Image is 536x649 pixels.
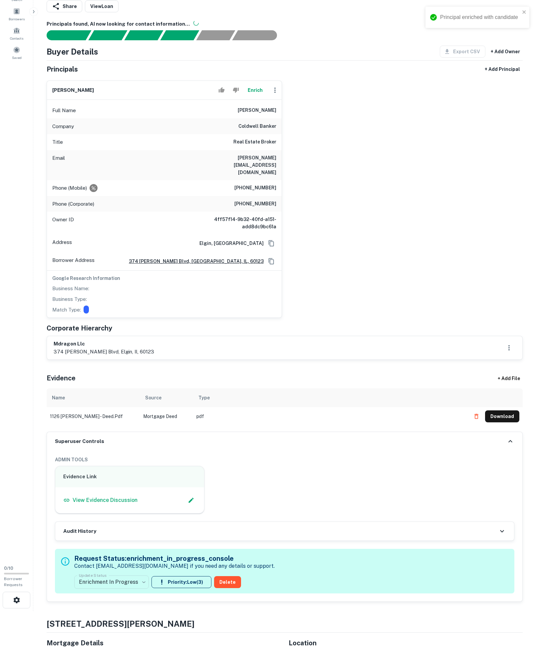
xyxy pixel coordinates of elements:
button: Download [485,410,519,422]
span: Saved [12,55,22,60]
button: + Add Owner [488,46,523,58]
h6: Google Research Information [52,275,276,282]
p: Owner ID [52,216,74,230]
h6: Superuser Controls [55,438,104,445]
h5: Request Status: enrichment_in_progress_console [74,553,275,563]
div: Name [52,394,65,402]
p: Full Name [52,107,76,114]
div: Type [198,394,210,402]
h5: Mortgage Details [47,638,281,648]
div: Your request is received and processing... [88,30,127,40]
h6: 4ff57f14-9b32-40fd-a151-add8dc9bc61a [196,216,276,230]
button: Enrich [244,84,266,97]
a: 374 [PERSON_NAME] blvd, [GEOGRAPHIC_DATA], IL, 60123 [124,258,264,265]
p: Company [52,122,74,130]
div: scrollable content [47,388,523,432]
th: Type [193,388,467,407]
div: Principals found, still searching for contact information. This may take time... [196,30,235,40]
div: + Add File [485,372,532,384]
p: Title [52,138,63,146]
h4: [STREET_ADDRESS][PERSON_NAME] [47,618,523,630]
a: Contacts [2,24,31,42]
span: Contacts [10,36,23,41]
p: Business Name: [52,285,89,293]
h6: Real Estate Broker [233,138,276,146]
a: ViewLoan [85,0,119,12]
a: Saved [2,44,31,62]
h6: coldwell banker [238,122,276,130]
h6: [PHONE_NUMBER] [234,200,276,208]
p: Borrower Address [52,256,95,266]
button: Copy Address [266,238,276,248]
div: Principals found, AI now looking for contact information... [160,30,199,40]
h6: [PERSON_NAME] [52,87,94,94]
h6: [PHONE_NUMBER] [234,184,276,192]
h6: [PERSON_NAME][EMAIL_ADDRESS][DOMAIN_NAME] [196,154,276,176]
button: Share [47,0,82,12]
p: Business Type: [52,295,87,303]
td: Mortgage Deed [140,407,193,426]
p: 374 [PERSON_NAME] blvd, elgin, il, 60123 [54,348,154,356]
h5: Location [289,638,523,648]
div: AI fulfillment process complete. [232,30,285,40]
button: Delete file [470,411,482,422]
div: Principal enriched with candidate [440,13,520,21]
span: Borrowers [9,16,25,22]
div: Source [145,394,161,402]
p: Email [52,154,65,176]
button: Priority:Low(3) [151,576,211,588]
h6: Evidence Link [63,473,196,481]
button: + Add Principal [482,63,523,75]
h5: Principals [47,64,78,74]
button: close [522,9,527,16]
button: Accept [216,84,227,97]
h6: [PERSON_NAME] [238,107,276,114]
iframe: Chat Widget [503,596,536,628]
button: Reject [230,84,242,97]
p: Address [52,238,72,248]
h5: Corporate Hierarchy [47,323,112,333]
div: Requests to not be contacted at this number [90,184,98,192]
h6: Elgin, [GEOGRAPHIC_DATA] [194,240,264,247]
td: 1126 [PERSON_NAME] - deed.pdf [47,407,140,426]
div: Documents found, AI parsing details... [124,30,163,40]
span: 0 / 10 [4,566,13,571]
button: Delete [214,576,241,588]
p: View Evidence Discussion [73,496,137,504]
button: Copy Address [266,256,276,266]
label: Update Status [79,572,107,578]
div: Enrichment In Progress [74,573,149,591]
td: pdf [193,407,467,426]
button: Edit Slack Link [186,495,196,505]
h6: Audit History [63,528,96,535]
span: Borrower Requests [4,576,23,587]
p: Contact [EMAIL_ADDRESS][DOMAIN_NAME] if you need any details or support. [74,562,275,570]
th: Source [140,388,193,407]
h6: Principals found, AI now looking for contact information... [47,20,523,28]
p: Match Type: [52,306,81,314]
p: Phone (Corporate) [52,200,94,208]
a: View Evidence Discussion [63,496,137,504]
a: Borrowers [2,5,31,23]
h6: mdragon llc [54,340,154,348]
div: Sending borrower request to AI... [39,30,89,40]
p: Phone (Mobile) [52,184,87,192]
h6: ADMIN TOOLS [55,456,514,463]
h5: Evidence [47,373,76,383]
h4: Buyer Details [47,46,98,58]
th: Name [47,388,140,407]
